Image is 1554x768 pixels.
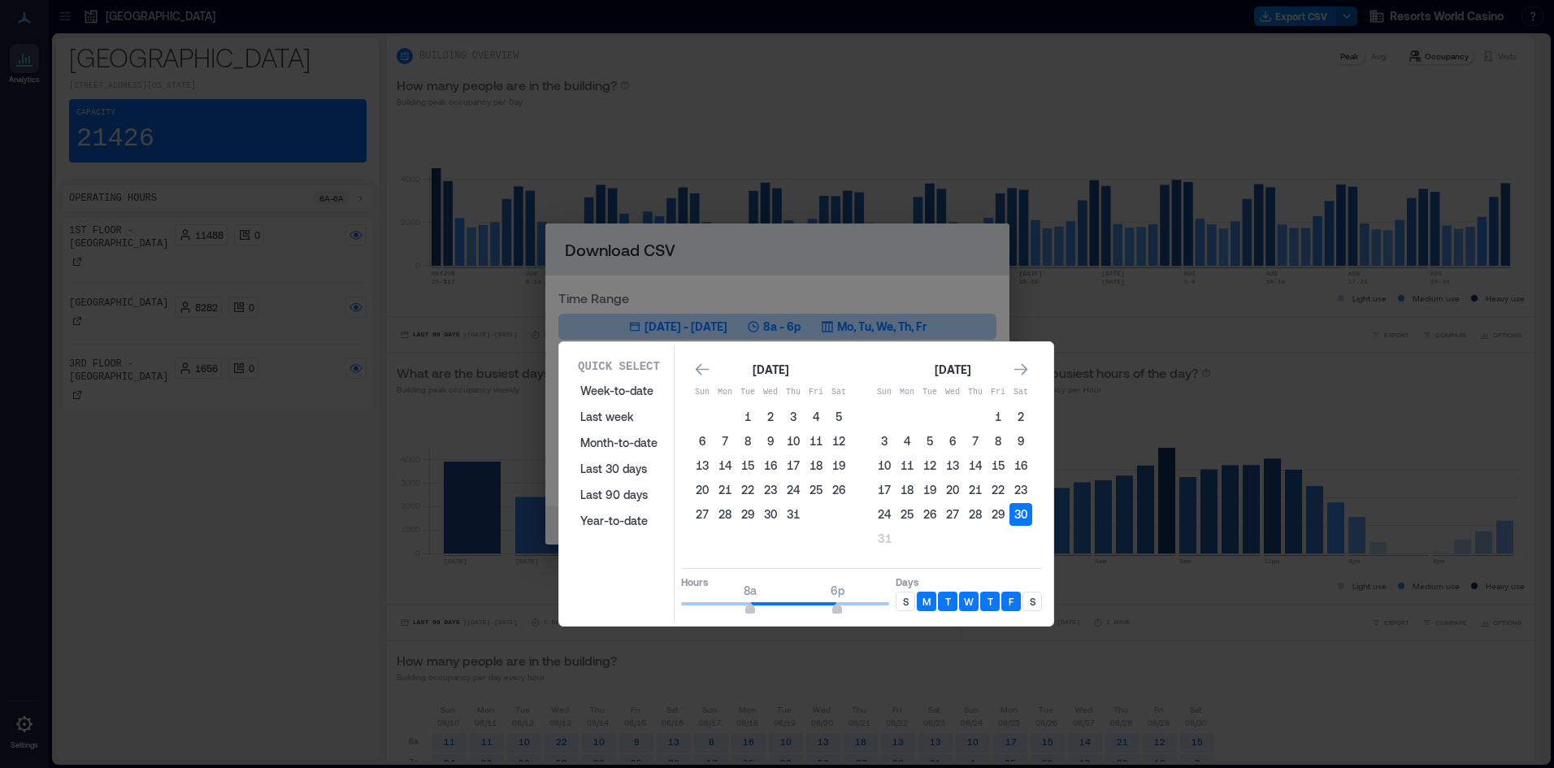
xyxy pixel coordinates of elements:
[571,378,667,404] button: Week-to-date
[691,386,714,399] p: Sun
[964,479,987,501] button: 21
[714,503,736,526] button: 28
[827,386,850,399] p: Sat
[1009,381,1032,404] th: Saturday
[964,503,987,526] button: 28
[571,456,667,482] button: Last 30 days
[873,527,896,550] button: 31
[714,454,736,477] button: 14
[736,479,759,501] button: 22
[691,358,714,381] button: Go to previous month
[945,595,951,608] p: T
[987,406,1009,428] button: 1
[759,381,782,404] th: Wednesday
[827,381,850,404] th: Saturday
[918,479,941,501] button: 19
[782,503,805,526] button: 31
[896,386,918,399] p: Mon
[964,595,974,608] p: W
[736,386,759,399] p: Tue
[571,482,667,508] button: Last 90 days
[1009,386,1032,399] p: Sat
[1030,595,1035,608] p: S
[896,430,918,453] button: 4
[1009,503,1032,526] button: 30
[1009,430,1032,453] button: 9
[1009,406,1032,428] button: 2
[691,381,714,404] th: Sunday
[941,381,964,404] th: Wednesday
[714,479,736,501] button: 21
[759,430,782,453] button: 9
[759,386,782,399] p: Wed
[922,595,931,608] p: M
[988,595,993,608] p: T
[736,430,759,453] button: 8
[964,386,987,399] p: Thu
[987,479,1009,501] button: 22
[827,479,850,501] button: 26
[941,430,964,453] button: 6
[873,386,896,399] p: Sun
[691,503,714,526] button: 27
[736,454,759,477] button: 15
[918,503,941,526] button: 26
[987,386,1009,399] p: Fri
[941,386,964,399] p: Wed
[941,454,964,477] button: 13
[805,386,827,399] p: Fri
[571,404,667,430] button: Last week
[941,503,964,526] button: 27
[873,381,896,404] th: Sunday
[941,479,964,501] button: 20
[714,381,736,404] th: Monday
[1009,595,1014,608] p: F
[918,430,941,453] button: 5
[805,381,827,404] th: Friday
[759,503,782,526] button: 30
[578,358,660,375] p: Quick Select
[987,381,1009,404] th: Friday
[571,430,667,456] button: Month-to-date
[714,386,736,399] p: Mon
[831,584,844,597] span: 6p
[827,454,850,477] button: 19
[805,406,827,428] button: 4
[1009,479,1032,501] button: 23
[918,381,941,404] th: Tuesday
[736,503,759,526] button: 29
[691,479,714,501] button: 20
[964,381,987,404] th: Thursday
[1009,454,1032,477] button: 16
[873,503,896,526] button: 24
[571,508,667,534] button: Year-to-date
[873,479,896,501] button: 17
[896,503,918,526] button: 25
[827,406,850,428] button: 5
[964,430,987,453] button: 7
[782,430,805,453] button: 10
[827,430,850,453] button: 12
[805,430,827,453] button: 11
[987,503,1009,526] button: 29
[782,381,805,404] th: Thursday
[782,454,805,477] button: 17
[918,454,941,477] button: 12
[759,479,782,501] button: 23
[759,454,782,477] button: 16
[903,595,909,608] p: S
[736,406,759,428] button: 1
[896,479,918,501] button: 18
[691,454,714,477] button: 13
[873,430,896,453] button: 3
[782,406,805,428] button: 3
[691,430,714,453] button: 6
[896,454,918,477] button: 11
[736,381,759,404] th: Tuesday
[681,575,889,588] p: Hours
[873,454,896,477] button: 10
[748,360,793,380] div: [DATE]
[805,479,827,501] button: 25
[896,575,1042,588] p: Days
[714,430,736,453] button: 7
